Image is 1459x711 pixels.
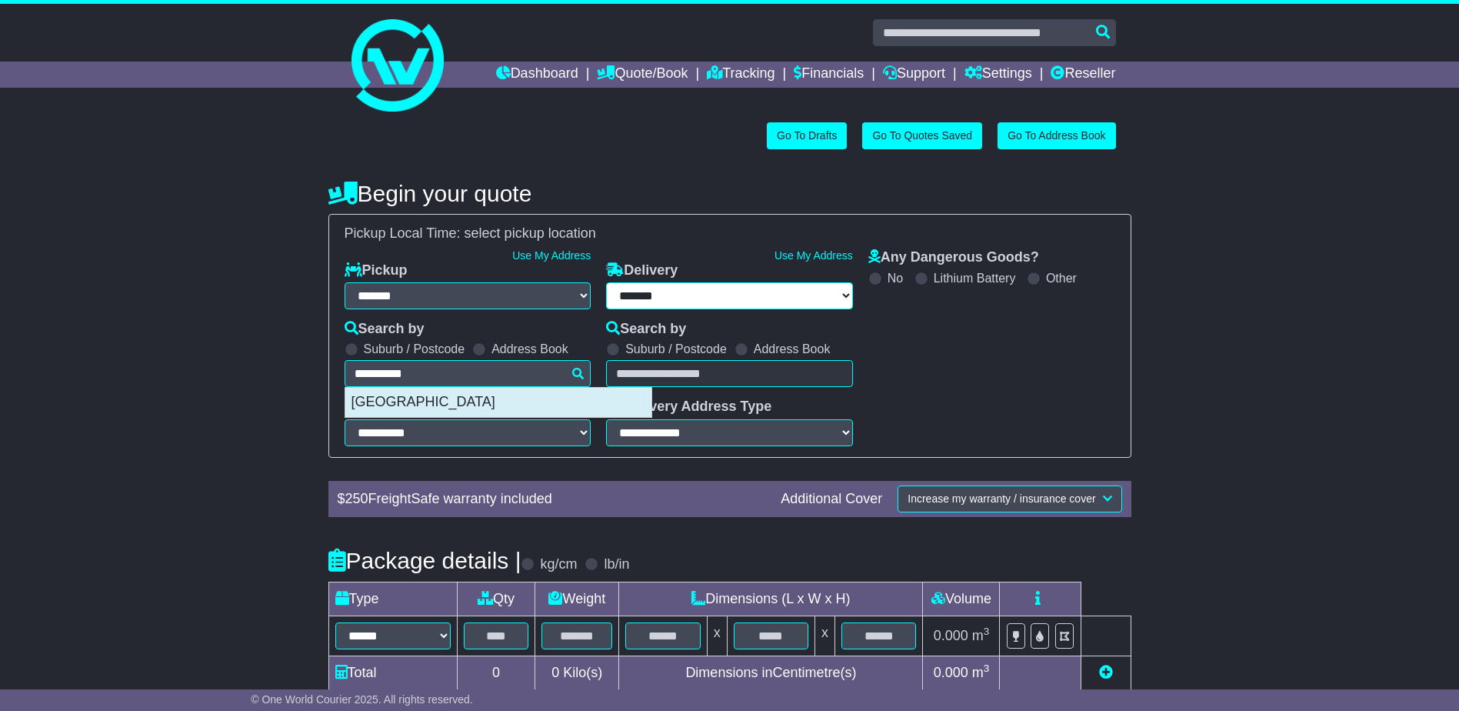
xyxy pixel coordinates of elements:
[972,628,990,643] span: m
[984,626,990,637] sup: 3
[908,492,1095,505] span: Increase my warranty / insurance cover
[328,181,1131,206] h4: Begin your quote
[535,582,619,616] td: Weight
[774,249,853,262] a: Use My Address
[984,663,990,674] sup: 3
[998,122,1115,149] a: Go To Address Book
[923,582,1000,616] td: Volume
[1046,271,1077,285] label: Other
[794,62,864,88] a: Financials
[707,616,727,656] td: x
[345,262,408,279] label: Pickup
[604,556,629,573] label: lb/in
[551,665,559,680] span: 0
[597,62,688,88] a: Quote/Book
[606,262,678,279] label: Delivery
[328,548,521,573] h4: Package details |
[964,62,1032,88] a: Settings
[888,271,903,285] label: No
[337,225,1123,242] div: Pickup Local Time:
[773,491,890,508] div: Additional Cover
[898,486,1121,512] button: Increase my warranty / insurance cover
[606,321,686,338] label: Search by
[1099,665,1113,680] a: Add new item
[364,342,465,356] label: Suburb / Postcode
[328,656,457,689] td: Total
[934,628,968,643] span: 0.000
[606,399,771,416] label: Delivery Address Type
[934,665,968,680] span: 0.000
[707,62,774,88] a: Tracking
[972,665,990,680] span: m
[345,491,368,506] span: 250
[457,582,535,616] td: Qty
[465,225,596,241] span: select pickup location
[754,342,831,356] label: Address Book
[619,582,923,616] td: Dimensions (L x W x H)
[457,656,535,689] td: 0
[535,656,619,689] td: Kilo(s)
[619,656,923,689] td: Dimensions in Centimetre(s)
[625,342,727,356] label: Suburb / Postcode
[934,271,1016,285] label: Lithium Battery
[815,616,835,656] td: x
[540,556,577,573] label: kg/cm
[496,62,578,88] a: Dashboard
[862,122,982,149] a: Go To Quotes Saved
[345,321,425,338] label: Search by
[491,342,568,356] label: Address Book
[330,491,774,508] div: $ FreightSafe warranty included
[1051,62,1115,88] a: Reseller
[345,388,651,417] div: [GEOGRAPHIC_DATA]
[512,249,591,262] a: Use My Address
[328,582,457,616] td: Type
[883,62,945,88] a: Support
[767,122,847,149] a: Go To Drafts
[868,249,1039,266] label: Any Dangerous Goods?
[251,693,473,706] span: © One World Courier 2025. All rights reserved.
